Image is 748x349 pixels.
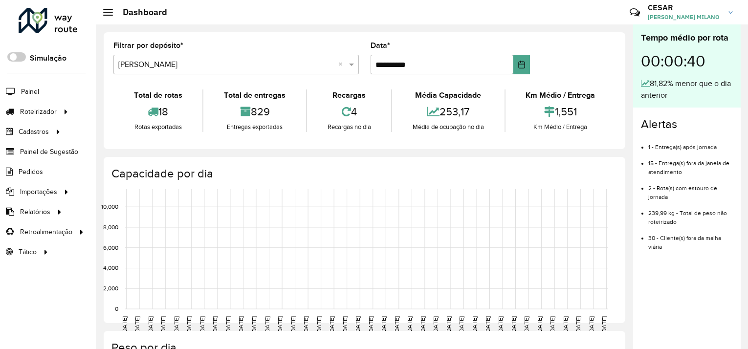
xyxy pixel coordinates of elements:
li: 239,99 kg - Total de peso não roteirizado [648,201,733,226]
li: 15 - Entrega(s) fora da janela de atendimento [648,152,733,176]
span: Pedidos [19,167,43,177]
text: [DATE] [484,316,491,334]
text: [DATE] [419,316,426,334]
label: Filtrar por depósito [113,40,183,51]
text: [DATE] [303,316,309,334]
text: [DATE] [368,316,374,334]
text: [DATE] [238,316,244,334]
text: [DATE] [394,316,400,334]
text: [DATE] [147,316,154,334]
span: [PERSON_NAME] MILANO [648,13,721,22]
text: [DATE] [277,316,283,334]
h3: CESAR [648,3,721,12]
div: Média de ocupação no dia [395,122,502,132]
text: [DATE] [510,316,517,334]
text: [DATE] [354,316,361,334]
div: Km Médio / Entrega [508,89,613,101]
span: Relatórios [20,207,50,217]
li: 30 - Cliente(s) fora da malha viária [648,226,733,251]
text: [DATE] [562,316,569,334]
text: [DATE] [134,316,140,334]
div: 81,82% menor que o dia anterior [641,78,733,101]
a: Contato Rápido [624,2,645,23]
h4: Alertas [641,117,733,131]
label: Data [371,40,390,51]
div: 18 [116,101,200,122]
span: Painel [21,87,39,97]
text: [DATE] [225,316,231,334]
span: Painel de Sugestão [20,147,78,157]
text: [DATE] [316,316,322,334]
text: [DATE] [445,316,452,334]
text: [DATE] [160,316,166,334]
text: [DATE] [588,316,594,334]
div: Recargas no dia [309,122,389,132]
text: [DATE] [471,316,478,334]
text: 10,000 [101,203,118,210]
li: 2 - Rota(s) com estouro de jornada [648,176,733,201]
div: 4 [309,101,389,122]
label: Simulação [30,52,66,64]
text: [DATE] [536,316,543,334]
span: Retroalimentação [20,227,72,237]
button: Choose Date [513,55,530,74]
div: 1,551 [508,101,613,122]
text: [DATE] [406,316,413,334]
text: 4,000 [103,265,118,271]
div: 253,17 [395,101,502,122]
text: [DATE] [575,316,581,334]
text: [DATE] [186,316,192,334]
text: 8,000 [103,224,118,230]
h2: Dashboard [113,7,167,18]
text: [DATE] [380,316,387,334]
text: [DATE] [523,316,529,334]
div: Total de entregas [206,89,303,101]
text: [DATE] [458,316,464,334]
span: Cadastros [19,127,49,137]
text: [DATE] [329,316,335,334]
text: [DATE] [497,316,504,334]
text: [DATE] [199,316,205,334]
div: Recargas [309,89,389,101]
div: Rotas exportadas [116,122,200,132]
text: [DATE] [264,316,270,334]
text: [DATE] [251,316,257,334]
text: 6,000 [103,244,118,251]
div: Tempo médio por rota [641,31,733,44]
span: Tático [19,247,37,257]
div: Km Médio / Entrega [508,122,613,132]
span: Roteirizador [20,107,57,117]
text: [DATE] [432,316,439,334]
text: [DATE] [290,316,296,334]
div: 829 [206,101,303,122]
span: Clear all [338,59,347,70]
li: 1 - Entrega(s) após jornada [648,135,733,152]
div: Média Capacidade [395,89,502,101]
text: 0 [115,305,118,312]
text: [DATE] [601,316,607,334]
div: 00:00:40 [641,44,733,78]
div: Total de rotas [116,89,200,101]
span: Importações [20,187,57,197]
text: [DATE] [212,316,218,334]
text: [DATE] [549,316,555,334]
text: [DATE] [121,316,128,334]
text: [DATE] [173,316,179,334]
h4: Capacidade por dia [111,167,616,181]
text: [DATE] [342,316,348,334]
div: Entregas exportadas [206,122,303,132]
text: 2,000 [103,285,118,291]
